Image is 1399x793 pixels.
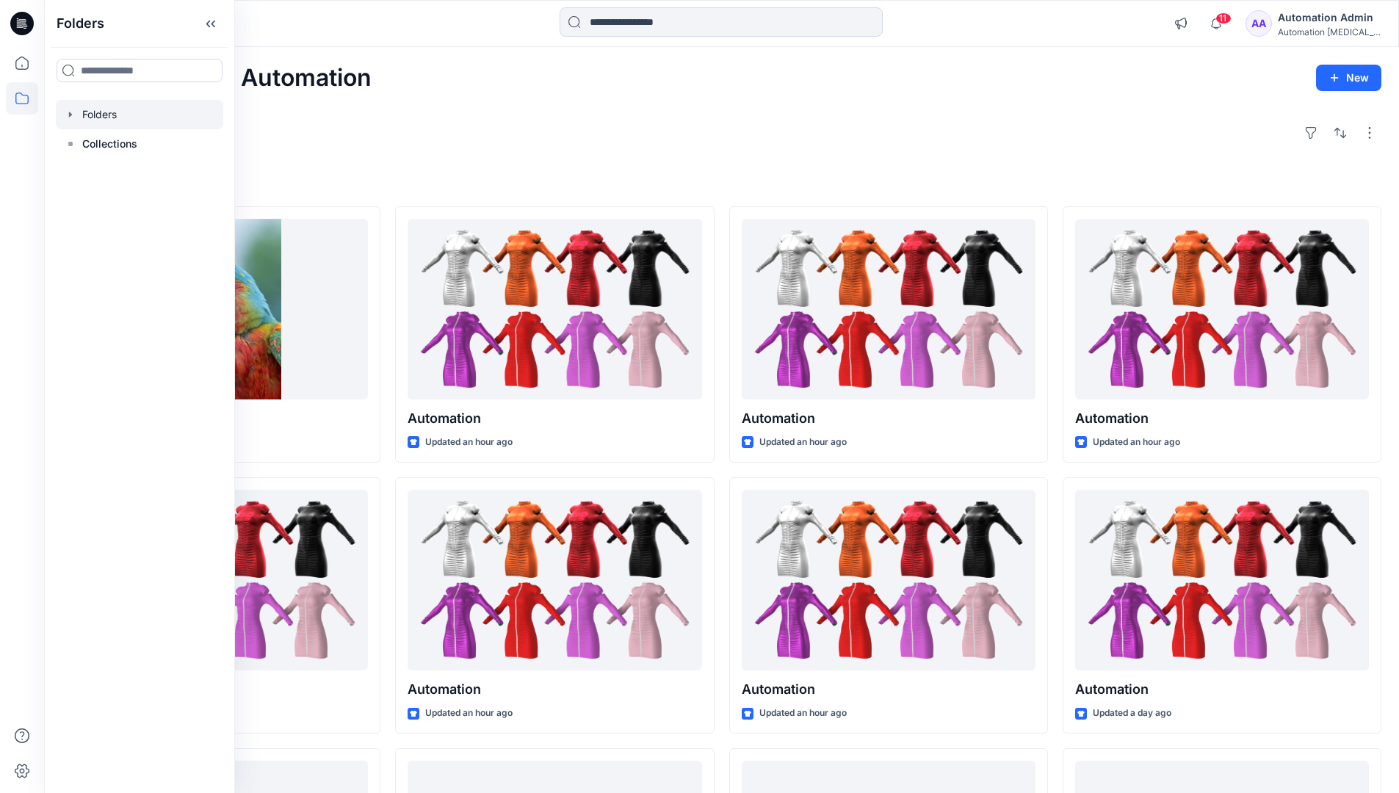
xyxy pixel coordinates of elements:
p: Collections [82,135,137,153]
p: Automation [742,408,1035,429]
div: Automation Admin [1278,9,1381,26]
p: Updated an hour ago [1093,435,1180,450]
div: AA [1246,10,1272,37]
a: Automation [742,490,1035,671]
p: Automation [408,408,701,429]
a: Automation [408,490,701,671]
h4: Styles [62,174,1381,192]
p: Automation [408,679,701,700]
p: Updated an hour ago [425,435,513,450]
span: 11 [1215,12,1232,24]
p: Updated an hour ago [425,706,513,721]
a: Automation [1075,490,1369,671]
a: Automation [1075,219,1369,400]
p: Automation [1075,408,1369,429]
a: Automation [742,219,1035,400]
p: Automation [742,679,1035,700]
p: Automation [1075,679,1369,700]
button: New [1316,65,1381,91]
p: Updated an hour ago [759,435,847,450]
div: Automation [MEDICAL_DATA]... [1278,26,1381,37]
p: Updated a day ago [1093,706,1171,721]
a: Automation [408,219,701,400]
p: Updated an hour ago [759,706,847,721]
